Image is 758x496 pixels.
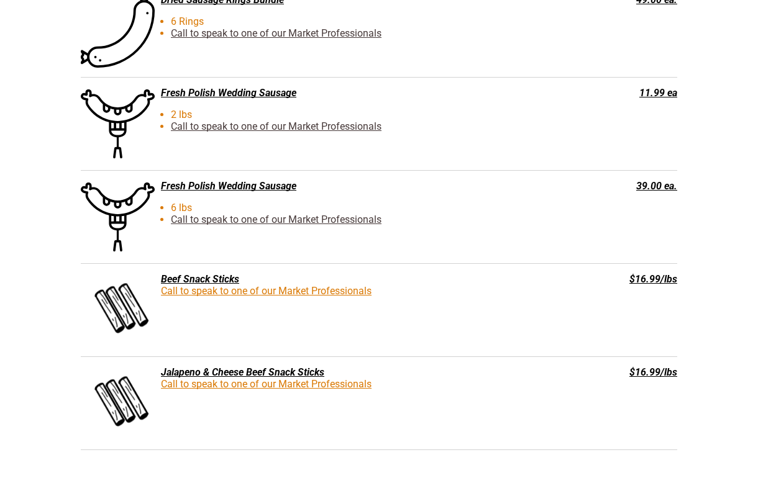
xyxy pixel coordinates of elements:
[558,87,677,99] div: 11.99 ea
[171,214,381,225] a: Call to speak to one of our Market Professionals
[116,202,562,214] li: 6 lbs
[558,180,677,192] div: 39.00 ea.
[116,109,562,120] li: 2 lbs
[161,285,372,297] a: Call to speak to one of our Market Professionals
[116,16,562,27] li: 6 Rings
[171,27,381,39] a: Call to speak to one of our Market Professionals
[81,366,552,378] div: Jalapeno & Cheese Beef Snack Sticks
[81,273,552,285] div: Beef Snack Sticks
[81,87,552,99] div: Fresh Polish Wedding Sausage
[171,120,381,132] a: Call to speak to one of our Market Professionals
[81,180,552,192] div: Fresh Polish Wedding Sausage
[558,366,677,378] div: $16.99/lbs
[161,378,372,390] a: Call to speak to one of our Market Professionals
[558,273,677,285] div: $16.99/lbs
